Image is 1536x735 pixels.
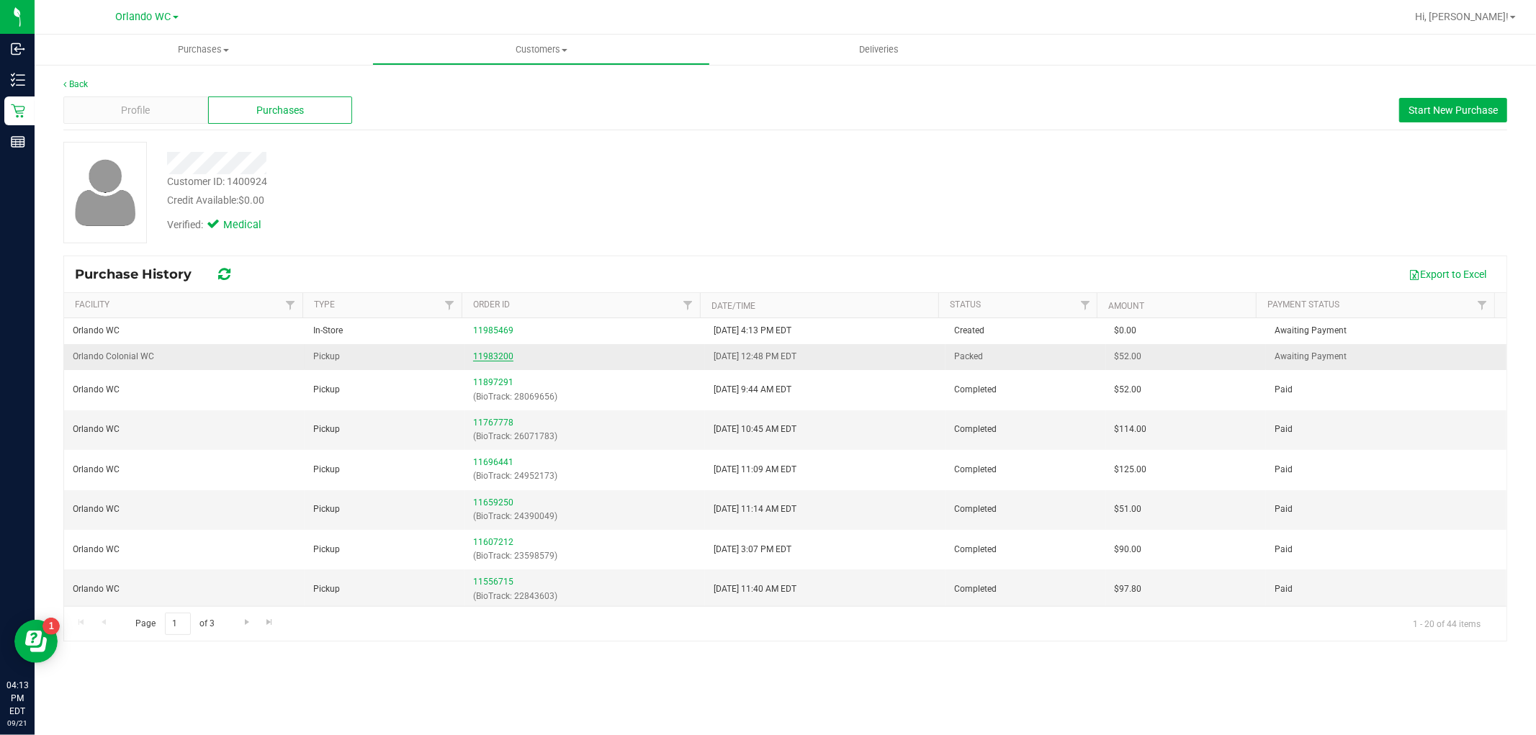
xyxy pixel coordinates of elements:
[1470,293,1494,317] a: Filter
[954,324,984,338] span: Created
[1115,582,1142,596] span: $97.80
[75,266,206,282] span: Purchase History
[473,299,510,310] a: Order ID
[1115,463,1147,477] span: $125.00
[11,135,25,149] inline-svg: Reports
[950,299,981,310] a: Status
[714,324,791,338] span: [DATE] 4:13 PM EDT
[14,620,58,663] iframe: Resource center
[473,537,513,547] a: 11607212
[313,423,340,436] span: Pickup
[714,463,796,477] span: [DATE] 11:09 AM EDT
[313,543,340,556] span: Pickup
[116,11,171,23] span: Orlando WC
[1399,98,1507,122] button: Start New Purchase
[256,103,304,118] span: Purchases
[167,193,879,208] div: Credit Available:
[473,497,513,508] a: 11659250
[840,43,918,56] span: Deliveries
[121,103,150,118] span: Profile
[473,577,513,587] a: 11556715
[473,351,513,361] a: 11983200
[710,35,1048,65] a: Deliveries
[954,463,997,477] span: Completed
[438,293,462,317] a: Filter
[1409,104,1498,116] span: Start New Purchase
[11,42,25,56] inline-svg: Inbound
[1115,543,1142,556] span: $90.00
[473,418,513,428] a: 11767778
[714,502,796,516] span: [DATE] 11:14 AM EDT
[167,174,267,189] div: Customer ID: 1400924
[1109,301,1145,311] a: Amount
[473,325,513,335] a: 11985469
[954,383,997,397] span: Completed
[1275,423,1293,436] span: Paid
[954,350,983,364] span: Packed
[73,423,120,436] span: Orlando WC
[238,194,264,206] span: $0.00
[954,543,997,556] span: Completed
[954,502,997,516] span: Completed
[73,582,120,596] span: Orlando WC
[313,502,340,516] span: Pickup
[714,582,796,596] span: [DATE] 11:40 AM EDT
[123,613,227,635] span: Page of 3
[1415,11,1509,22] span: Hi, [PERSON_NAME]!
[73,463,120,477] span: Orlando WC
[313,383,340,397] span: Pickup
[676,293,700,317] a: Filter
[63,79,88,89] a: Back
[473,469,696,483] p: (BioTrack: 24952173)
[73,543,120,556] span: Orlando WC
[279,293,302,317] a: Filter
[11,104,25,118] inline-svg: Retail
[73,350,154,364] span: Orlando Colonial WC
[236,613,257,632] a: Go to the next page
[167,217,281,233] div: Verified:
[1275,502,1293,516] span: Paid
[259,613,280,632] a: Go to the last page
[954,582,997,596] span: Completed
[954,423,997,436] span: Completed
[714,423,796,436] span: [DATE] 10:45 AM EDT
[68,155,143,230] img: user-icon.png
[1115,350,1142,364] span: $52.00
[314,299,335,310] a: Type
[6,718,28,729] p: 09/21
[1267,299,1339,310] a: Payment Status
[372,35,710,65] a: Customers
[313,324,343,338] span: In-Store
[1115,324,1137,338] span: $0.00
[1275,463,1293,477] span: Paid
[313,582,340,596] span: Pickup
[1275,582,1293,596] span: Paid
[165,613,191,635] input: 1
[73,502,120,516] span: Orlando WC
[473,510,696,523] p: (BioTrack: 24390049)
[473,457,513,467] a: 11696441
[1115,383,1142,397] span: $52.00
[714,350,796,364] span: [DATE] 12:48 PM EDT
[1401,613,1492,634] span: 1 - 20 of 44 items
[1275,324,1347,338] span: Awaiting Payment
[1115,423,1147,436] span: $114.00
[1275,383,1293,397] span: Paid
[73,324,120,338] span: Orlando WC
[313,463,340,477] span: Pickup
[473,590,696,603] p: (BioTrack: 22843603)
[473,390,696,404] p: (BioTrack: 28069656)
[473,549,696,563] p: (BioTrack: 23598579)
[714,383,791,397] span: [DATE] 9:44 AM EDT
[313,350,340,364] span: Pickup
[1275,543,1293,556] span: Paid
[373,43,709,56] span: Customers
[11,73,25,87] inline-svg: Inventory
[42,618,60,635] iframe: Resource center unread badge
[473,377,513,387] a: 11897291
[1073,293,1097,317] a: Filter
[473,430,696,443] p: (BioTrack: 26071783)
[711,301,755,311] a: Date/Time
[223,217,281,233] span: Medical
